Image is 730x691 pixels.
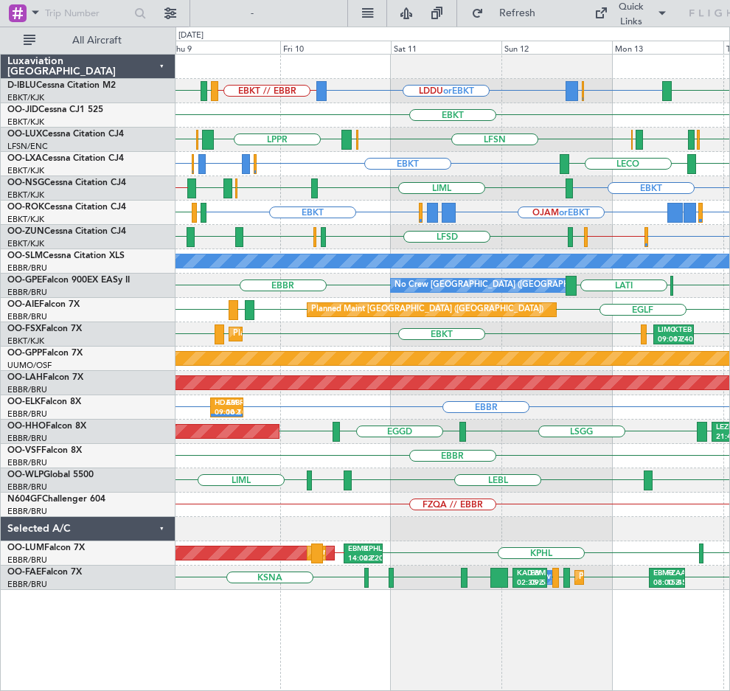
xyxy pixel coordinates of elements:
[7,470,44,479] span: OO-WLP
[7,373,83,382] a: OO-LAHFalcon 7X
[658,325,673,336] div: LIMC
[7,360,52,371] a: UUMO/OSF
[7,384,47,395] a: EBBR/BRU
[233,323,405,345] div: Planned Maint Kortrijk-[GEOGRAPHIC_DATA]
[7,495,105,504] a: N604GFChallenger 604
[7,130,42,139] span: OO-LUX
[667,578,681,588] div: 15:45 Z
[7,482,47,493] a: EBBR/BRU
[7,495,42,504] span: N604GF
[280,41,391,54] div: Fri 10
[38,35,156,46] span: All Aircraft
[7,81,116,90] a: D-IBLUCessna Citation M2
[7,238,44,249] a: EBKT/KJK
[530,569,543,579] div: EBMB
[348,544,363,555] div: EBMB
[612,41,723,54] div: Mon 13
[7,203,44,212] span: OO-ROK
[394,274,642,296] div: No Crew [GEOGRAPHIC_DATA] ([GEOGRAPHIC_DATA] National)
[530,578,543,588] div: 09:55 Z
[7,178,126,187] a: OO-NSGCessna Citation CJ4
[7,349,83,358] a: OO-GPPFalcon 7X
[7,227,126,236] a: OO-ZUNCessna Citation CJ4
[7,422,46,431] span: OO-HHO
[7,227,44,236] span: OO-ZUN
[391,41,501,54] div: Sat 11
[7,446,82,455] a: OO-VSFFalcon 8X
[7,324,41,333] span: OO-FSX
[226,398,239,409] div: EBBR
[487,8,549,18] span: Refresh
[7,324,82,333] a: OO-FSXFalcon 7X
[7,544,85,552] a: OO-LUMFalcon 7X
[364,544,378,555] div: KPHL
[7,397,41,406] span: OO-ELK
[7,300,39,309] span: OO-AIE
[7,130,124,139] a: OO-LUXCessna Citation CJ4
[45,2,130,24] input: Trip Number
[7,336,44,347] a: EBKT/KJK
[7,568,82,577] a: OO-FAEFalcon 7X
[7,105,103,114] a: OO-JIDCessna CJ1 525
[501,41,612,54] div: Sun 12
[7,457,47,468] a: EBBR/BRU
[7,446,41,455] span: OO-VSF
[7,349,42,358] span: OO-GPP
[7,117,44,128] a: EBKT/KJK
[7,203,126,212] a: OO-ROKCessna Citation CJ4
[465,1,553,25] button: Refresh
[7,141,48,152] a: LFSN/ENC
[7,544,44,552] span: OO-LUM
[7,154,124,163] a: OO-LXACessna Citation CJ4
[7,300,80,309] a: OO-AIEFalcon 7X
[7,251,125,260] a: OO-SLMCessna Citation XLS
[7,276,42,285] span: OO-GPE
[7,433,47,444] a: EBBR/BRU
[226,408,239,418] div: 16:10 Z
[7,311,47,322] a: EBBR/BRU
[673,335,689,345] div: 17:40 Z
[517,578,529,588] div: 02:35 Z
[7,409,47,420] a: EBBR/BRU
[364,554,378,564] div: 22:20 Z
[7,178,44,187] span: OO-NSG
[653,569,667,579] div: EBMB
[7,263,47,274] a: EBBR/BRU
[7,92,44,103] a: EBKT/KJK
[7,214,44,225] a: EBKT/KJK
[658,335,673,345] div: 09:00 Z
[7,190,44,201] a: EBKT/KJK
[7,165,44,176] a: EBKT/KJK
[7,470,94,479] a: OO-WLPGlobal 5500
[7,81,36,90] span: D-IBLU
[7,154,42,163] span: OO-LXA
[673,325,689,336] div: KTEB
[215,408,227,418] div: 09:00 Z
[7,506,47,517] a: EBBR/BRU
[7,105,38,114] span: OO-JID
[653,578,667,588] div: 08:00 Z
[311,299,543,321] div: Planned Maint [GEOGRAPHIC_DATA] ([GEOGRAPHIC_DATA])
[579,566,708,588] div: Planned Maint Melsbroek Air Base
[16,29,160,52] button: All Aircraft
[215,398,227,409] div: HDAM
[7,276,130,285] a: OO-GPEFalcon 900EX EASy II
[169,41,279,54] div: Thu 9
[667,569,681,579] div: FZAA
[7,422,86,431] a: OO-HHOFalcon 8X
[7,568,41,577] span: OO-FAE
[7,251,43,260] span: OO-SLM
[178,29,204,42] div: [DATE]
[7,373,43,382] span: OO-LAH
[348,554,363,564] div: 14:00 Z
[7,579,47,590] a: EBBR/BRU
[587,1,675,25] button: Quick Links
[7,555,47,566] a: EBBR/BRU
[7,287,47,298] a: EBBR/BRU
[7,397,81,406] a: OO-ELKFalcon 8X
[517,569,529,579] div: KADW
